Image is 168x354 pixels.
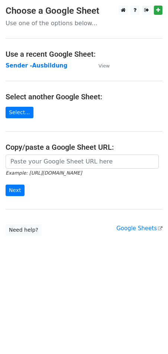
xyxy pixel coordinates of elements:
a: View [91,62,110,69]
p: Use one of the options below... [6,19,162,27]
input: Next [6,185,25,196]
h4: Use a recent Google Sheet: [6,50,162,59]
h3: Choose a Google Sheet [6,6,162,16]
small: Example: [URL][DOMAIN_NAME] [6,170,82,176]
a: Sender -Ausbildung [6,62,67,69]
a: Need help? [6,224,42,236]
h4: Copy/paste a Google Sheet URL: [6,143,162,152]
h4: Select another Google Sheet: [6,92,162,101]
small: View [98,63,110,69]
input: Paste your Google Sheet URL here [6,155,159,169]
a: Google Sheets [116,225,162,232]
a: Select... [6,107,33,118]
